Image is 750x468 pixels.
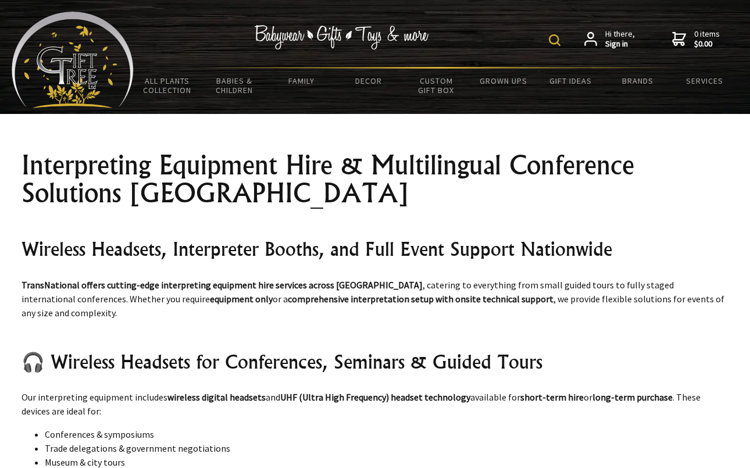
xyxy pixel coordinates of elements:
a: Family [268,69,335,93]
strong: comprehensive interpretation setup with onsite technical support [288,293,553,305]
strong: equipment only [210,293,273,305]
img: Babywear - Gifts - Toys & more [254,25,428,49]
span: Hi there, [605,29,635,49]
a: Custom Gift Box [402,69,470,102]
h1: Interpreting Equipment Hire & Multilingual Conference Solutions [GEOGRAPHIC_DATA] [22,151,728,207]
strong: $0.00 [694,39,720,49]
strong: UHF (Ultra High Frequency) headset technology [280,391,470,403]
a: All Plants Collection [134,69,201,102]
strong: long-term purchase [592,391,673,403]
a: Decor [335,69,403,93]
a: Hi there,Sign in [584,29,635,49]
p: Our interpreting equipment includes and available for or . These devices are ideal for: [22,390,728,418]
h2: Wireless Headsets, Interpreter Booths, and Full Event Support Nationwide [22,235,728,263]
li: Trade delegations & government negotiations [45,441,728,455]
strong: TransNational offers cutting-edge interpreting equipment hire services across [GEOGRAPHIC_DATA] [22,279,423,291]
p: , catering to everything from small guided tours to fully staged international conferences. Wheth... [22,278,728,320]
strong: short-term hire [520,391,584,403]
span: 0 items [694,28,720,49]
strong: Sign in [605,39,635,49]
img: product search [549,34,560,46]
a: Brands [604,69,672,93]
strong: wireless digital headsets [167,391,266,403]
li: Conferences & symposiums [45,427,728,441]
h2: 🎧 Wireless Headsets for Conferences, Seminars & Guided Tours [22,348,728,376]
a: Gift Ideas [537,69,604,93]
a: Grown Ups [470,69,537,93]
a: Services [672,69,739,93]
a: 0 items$0.00 [672,29,720,49]
img: Babyware - Gifts - Toys and more... [12,12,134,108]
a: Babies & Children [201,69,269,102]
